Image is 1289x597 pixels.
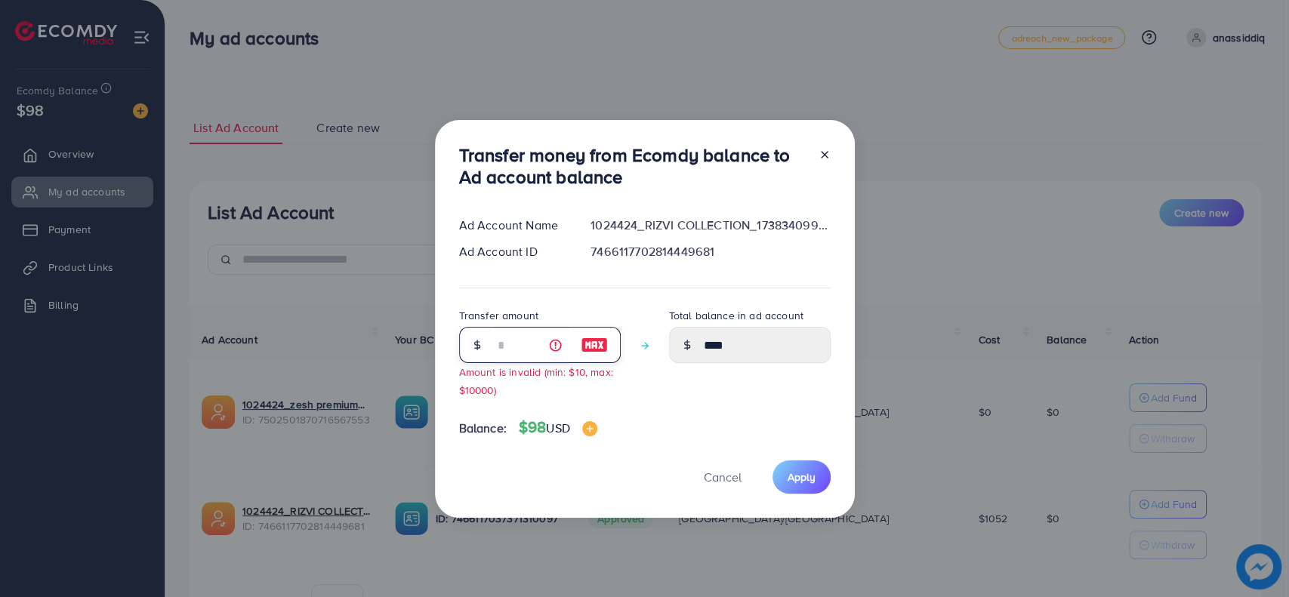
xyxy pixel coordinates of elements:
[546,420,569,436] span: USD
[788,469,816,485] span: Apply
[578,243,842,260] div: 7466117702814449681
[685,460,760,493] button: Cancel
[519,418,597,437] h4: $98
[772,460,831,493] button: Apply
[459,308,538,323] label: Transfer amount
[581,336,608,354] img: image
[582,421,597,436] img: image
[578,217,842,234] div: 1024424_RIZVI COLLECTION_1738340999943
[447,217,579,234] div: Ad Account Name
[459,144,806,188] h3: Transfer money from Ecomdy balance to Ad account balance
[447,243,579,260] div: Ad Account ID
[459,420,507,437] span: Balance:
[669,308,803,323] label: Total balance in ad account
[704,469,742,485] span: Cancel
[459,365,613,396] small: Amount is invalid (min: $10, max: $10000)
